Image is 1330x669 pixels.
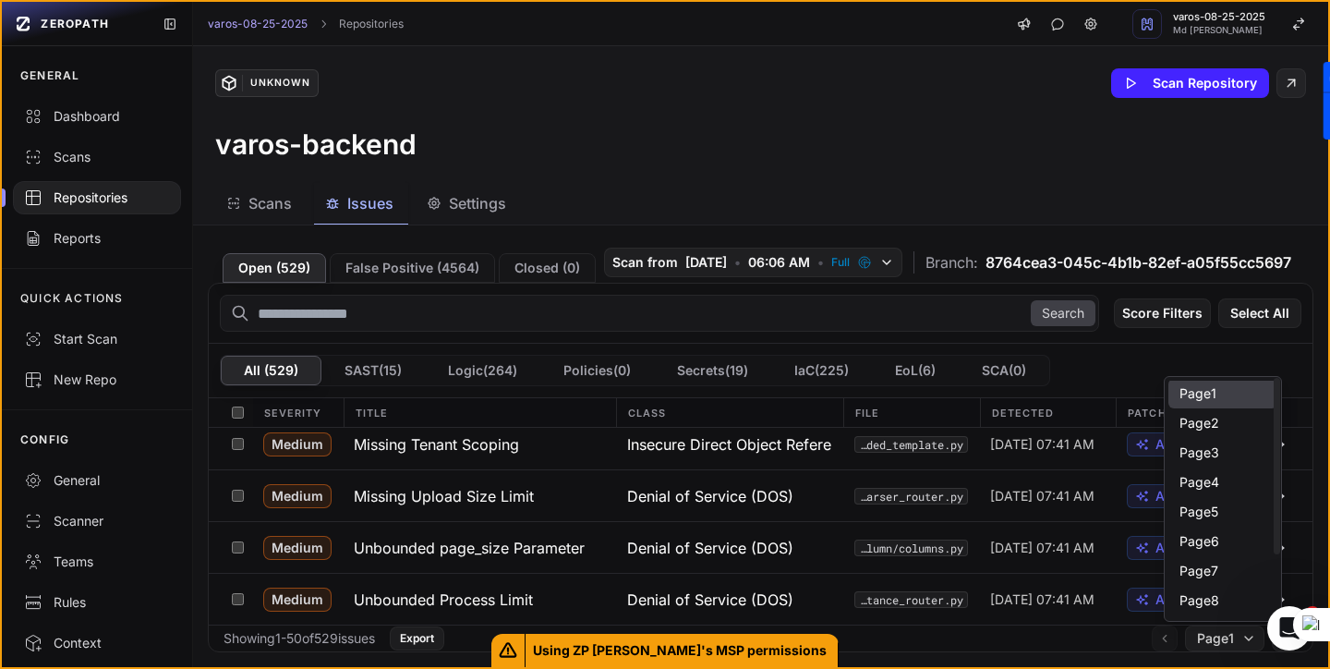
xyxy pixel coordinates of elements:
[1116,398,1252,427] div: Patch
[24,371,170,389] div: New Repo
[215,128,417,161] h3: varos-backend
[831,255,850,270] span: Full
[627,485,793,507] span: Denial of Service (DOS)
[2,218,192,259] a: Reports
[1173,12,1265,22] span: varos-08-25-2025
[24,553,170,571] div: Teams
[41,17,109,31] span: ZEROPATH
[263,536,332,560] span: Medium
[2,359,192,400] a: New Repo
[612,253,678,272] span: Scan from
[990,539,1094,557] span: [DATE] 07:41 AM
[990,487,1094,505] span: [DATE] 07:41 AM
[817,253,824,272] span: •
[354,433,519,456] h3: Missing Tenant Scoping
[2,96,192,137] a: Dashboard
[959,356,1049,385] button: SCA(0)
[223,253,326,283] button: Open (529)
[24,634,170,652] div: Context
[604,248,902,277] button: Scan from [DATE] • 06:06 AM • Full
[2,177,192,218] a: Repositories
[321,356,425,385] button: SAST(15)
[771,356,872,385] button: IaC(225)
[425,356,540,385] button: Logic(264)
[1168,468,1277,497] div: Page 4
[9,9,148,39] a: ZEROPATH
[344,398,616,427] div: Title
[990,590,1094,609] span: [DATE] 07:41 AM
[2,319,192,359] button: Start Scan
[263,484,332,508] span: Medium
[24,148,170,166] div: Scans
[1111,68,1269,98] button: Scan Repository
[253,398,344,427] div: Severity
[1168,379,1277,408] div: Page 1
[1267,606,1312,651] iframe: Intercom live chat
[1218,298,1301,328] button: Select All
[317,18,330,30] svg: chevron right,
[1173,26,1265,35] span: Md [PERSON_NAME]
[24,593,170,612] div: Rules
[2,541,192,582] a: Teams
[854,436,969,453] code: src/varos-package-impl/lib/googleads/varos_package_googleads/query/branded_vs_unbranded_insight/g...
[654,356,771,385] button: Secrets(19)
[24,107,170,126] div: Dashboard
[20,68,79,83] p: GENERAL
[343,574,615,625] button: Unbounded Process Limit
[1168,615,1277,645] div: Page 9
[24,330,170,348] div: Start Scan
[208,17,308,31] a: varos-08-25-2025
[24,189,170,207] div: Repositories
[1168,438,1277,468] div: Page 3
[209,418,1312,469] div: Medium Missing Tenant Scoping Insecure Direct Object Reference (IDOR) src/varos-package-impl/lib/...
[1155,435,1213,454] span: Available
[748,253,810,272] span: 06:06 AM
[1155,539,1213,557] span: Available
[24,471,170,490] div: General
[347,192,393,214] span: Issues
[209,521,1312,573] div: Medium Unbounded page_size Parameter Denial of Service (DOS) src/varos-api/varos_api/views/v2/col...
[985,251,1291,274] span: 8764cea3-045c-4b1b-82ef-a05f55cc5697
[209,573,1312,625] div: Medium Unbounded Process Limit Denial of Service (DOS) src/varos-knowledge-base-api/varos_knowled...
[343,419,615,469] button: Missing Tenant Scoping
[1305,606,1320,621] span: 1
[1168,527,1277,556] div: Page 6
[449,192,506,214] span: Settings
[616,398,843,427] div: Class
[2,460,192,501] a: General
[1121,2,1328,46] button: varos-08-25-2025 Md [PERSON_NAME]
[925,251,978,274] span: Branch:
[540,356,654,385] button: Policies(0)
[2,582,192,623] a: Rules
[990,435,1094,454] span: [DATE] 07:41 AM
[1185,626,1264,651] button: Page1
[734,253,741,272] span: •
[248,192,292,214] span: Scans
[1197,629,1234,648] span: Page 1
[24,229,170,248] div: Reports
[263,432,332,456] span: Medium
[1164,376,1282,622] div: Page1
[20,291,124,306] p: QUICK ACTIONS
[499,253,596,283] button: Closed (0)
[980,398,1117,427] div: Detected
[209,469,1312,521] div: Medium Missing Upload Size Limit Denial of Service (DOS) src/varos-knowledge-base-api/varos_knowl...
[2,137,192,177] a: Scans
[1168,408,1277,438] div: Page 2
[1168,497,1277,527] div: Page 5
[627,537,793,559] span: Denial of Service (DOS)
[526,634,839,667] span: Using ZP [PERSON_NAME]'s MSP permissions
[2,501,192,541] a: Scanner
[1114,298,1211,328] button: Score Filters
[330,253,495,283] button: False Positive (4564)
[20,432,69,447] p: CONFIG
[685,253,727,272] span: [DATE]
[854,488,969,505] button: src/varos-knowledge-base-api/varos_knowledge_base_api/views/graph/document_parser_router.py
[1168,556,1277,586] div: Page 7
[843,398,980,427] div: File
[354,589,533,611] h3: Unbounded Process Limit
[208,17,404,31] nav: breadcrumb
[339,17,404,31] a: Repositories
[854,540,969,556] button: src/varos-api/varos_api/views/v2/column/columns.py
